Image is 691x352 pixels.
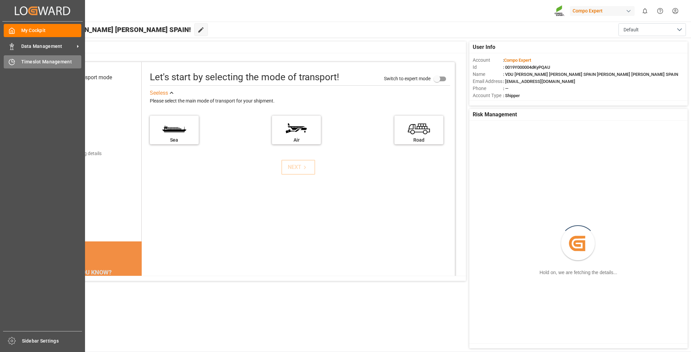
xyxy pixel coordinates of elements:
span: Sidebar Settings [22,338,82,345]
span: Switch to expert mode [384,76,431,81]
button: show 0 new notifications [637,3,653,19]
div: Hold on, we are fetching the details... [540,269,617,276]
a: Timeslot Management [4,55,81,68]
div: Sea [153,137,195,144]
span: Compo Expert [504,58,531,63]
span: User Info [473,43,495,51]
div: Please select the main mode of transport for your shipment. [150,97,450,105]
div: Let's start by selecting the mode of transport! [150,70,339,84]
span: : — [503,86,508,91]
div: Select transport mode [60,74,112,82]
span: Data Management [21,43,75,50]
a: My Cockpit [4,24,81,37]
span: Account [473,57,503,64]
span: : [EMAIL_ADDRESS][DOMAIN_NAME] [503,79,575,84]
button: open menu [618,23,686,36]
span: : VDU [PERSON_NAME] [PERSON_NAME] SPAIN [PERSON_NAME] [PERSON_NAME] SPAIN [503,72,678,77]
span: Risk Management [473,111,517,119]
span: Name [473,71,503,78]
span: Id [473,64,503,71]
span: : Shipper [503,93,520,98]
span: Hello VDU [PERSON_NAME] [PERSON_NAME] SPAIN! [28,23,191,36]
div: Compo Expert [570,6,635,16]
button: Help Center [653,3,668,19]
span: Phone [473,85,503,92]
span: Timeslot Management [21,58,82,65]
button: Compo Expert [570,4,637,17]
button: NEXT [281,160,315,175]
div: Road [398,137,440,144]
img: Screenshot%202023-09-29%20at%2010.02.21.png_1712312052.png [554,5,565,17]
span: : 0019Y000004dKyPQAU [503,65,550,70]
div: DID YOU KNOW? [37,265,141,279]
div: NEXT [288,163,308,171]
span: : [503,58,531,63]
span: Account Type [473,92,503,99]
div: Air [275,137,317,144]
span: Email Address [473,78,503,85]
div: See less [150,89,168,97]
span: My Cockpit [21,27,82,34]
span: Default [624,26,639,33]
